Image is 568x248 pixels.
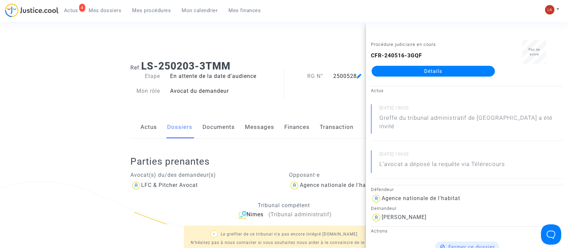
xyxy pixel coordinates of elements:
small: Demandeur [371,206,397,211]
a: Détails [372,66,495,77]
div: Nimes [131,211,438,219]
a: 4Actus [59,5,84,16]
p: Opposant·e [289,171,438,179]
a: Messages [245,116,275,138]
div: En attente de la date d'audience [165,72,284,80]
div: [PERSON_NAME] [382,214,427,220]
img: icon-user.svg [289,180,300,191]
a: Finances [285,116,310,138]
div: RG N° [284,72,328,80]
small: Actus [371,88,384,93]
p: Tribunal compétent [131,201,438,210]
div: Mon rôle [126,87,165,95]
small: [DATE] 15h20 [379,105,563,114]
span: Pas de score [529,48,540,56]
span: Mes dossiers [89,7,122,13]
a: Actus [141,116,157,138]
div: LFC & Pitcher Avocat [141,182,198,188]
div: 4 [79,4,85,12]
span: Ref. [131,64,141,71]
span: Actus [64,7,78,13]
div: Agence nationale de l'habitat [300,182,378,188]
small: Procédure judiciaire en cours [371,42,436,47]
iframe: Help Scout Beacon - Open [541,224,561,245]
img: 3f9b7d9779f7b0ffc2b90d026f0682a9 [545,5,555,15]
img: icon-user.svg [131,180,141,191]
b: LS-250203-3TMM [141,60,231,72]
p: L'avocat a déposé la requête via Télérecours [379,160,505,172]
span: Mon calendrier [182,7,218,13]
a: Documents [203,116,235,138]
div: Agence nationale de l'habitat [382,195,460,201]
a: Dossiers [167,116,193,138]
span: ? [213,232,215,236]
p: Greffe du tribunal administratif de [GEOGRAPHIC_DATA] a été invité [379,114,563,134]
div: 2500528 [328,72,416,80]
div: Etape [126,72,165,80]
a: Mes procédures [127,5,177,16]
span: Mes procédures [132,7,171,13]
img: icon-archive.svg [239,211,247,219]
a: Mes finances [223,5,266,16]
img: icon-user.svg [371,212,382,223]
b: CFR-240516-3GQF [371,52,422,59]
small: Actions [371,228,388,233]
small: [DATE] 15h20 [379,151,563,160]
a: Transaction [320,116,354,138]
span: Mes finances [229,7,261,13]
p: Le greffier de ce tribunal n'a pas encore intégré [DOMAIN_NAME] N'hésitez pas à nous contacter si... [191,230,377,247]
div: Avocat du demandeur [165,87,284,95]
small: Défendeur [371,187,394,192]
h2: Parties prenantes [131,156,438,167]
span: (Tribunal administratif) [269,211,332,218]
a: Mon calendrier [177,5,223,16]
img: icon-user.svg [371,193,382,204]
p: Avocat(s) du/des demandeur(s) [131,171,279,179]
img: jc-logo.svg [5,3,59,17]
a: Mes dossiers [84,5,127,16]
